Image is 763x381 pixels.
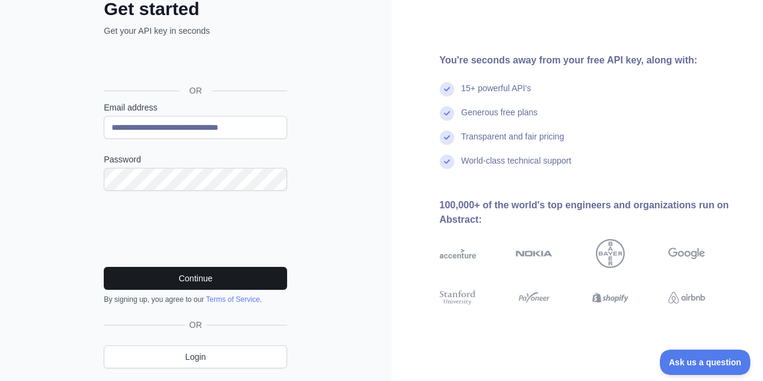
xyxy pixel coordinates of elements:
[104,205,287,252] iframe: reCAPTCHA
[104,153,287,165] label: Password
[440,239,476,268] img: accenture
[461,155,572,179] div: World-class technical support
[104,267,287,290] button: Continue
[104,25,287,37] p: Get your API key in seconds
[440,289,476,307] img: stanford university
[516,239,552,268] img: nokia
[440,198,744,227] div: 100,000+ of the world's top engineers and organizations run on Abstract:
[461,106,538,130] div: Generous free plans
[98,50,291,77] iframe: Schaltfläche „Über Google anmelden“
[180,85,212,97] span: OR
[440,82,454,97] img: check mark
[461,82,531,106] div: 15+ powerful API's
[668,239,705,268] img: google
[668,289,705,307] img: airbnb
[516,289,552,307] img: payoneer
[185,319,207,331] span: OR
[440,130,454,145] img: check mark
[440,155,454,169] img: check mark
[461,130,565,155] div: Transparent and fair pricing
[660,350,751,375] iframe: Toggle Customer Support
[440,106,454,121] img: check mark
[592,289,629,307] img: shopify
[104,295,287,304] div: By signing up, you agree to our .
[104,101,287,114] label: Email address
[596,239,625,268] img: bayer
[440,53,744,68] div: You're seconds away from your free API key, along with:
[104,345,287,368] a: Login
[206,295,259,304] a: Terms of Service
